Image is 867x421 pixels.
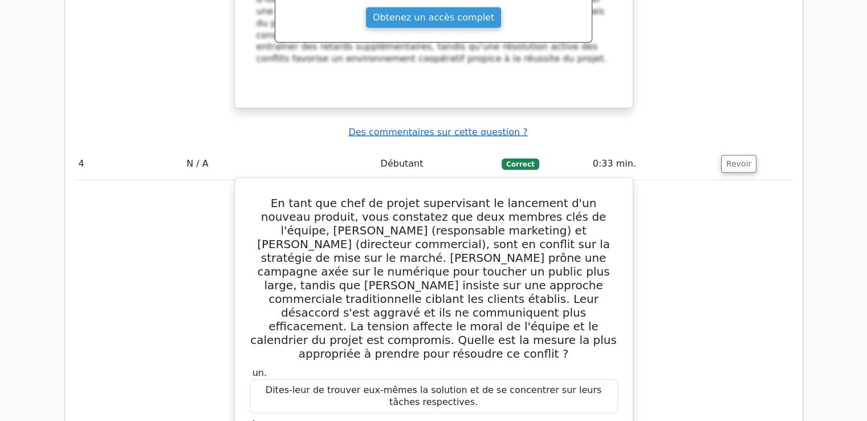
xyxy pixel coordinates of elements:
font: Dites-leur de trouver eux-mêmes la solution et de se concentrer sur leurs tâches respectives. [266,384,601,407]
font: Correct [506,160,535,168]
a: Obtenez un accès complet [365,7,502,29]
a: Des commentaires sur cette question ? [348,127,527,137]
font: Débutant [380,158,423,169]
font: 0:33 min. [593,158,636,169]
font: N / A [186,158,208,169]
font: En tant que chef de projet supervisant le lancement d'un nouveau produit, vous constatez que deux... [250,196,617,361]
font: Revoir [726,159,751,168]
font: un. [253,367,267,378]
button: Revoir [721,155,756,173]
font: 4 [79,158,84,169]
